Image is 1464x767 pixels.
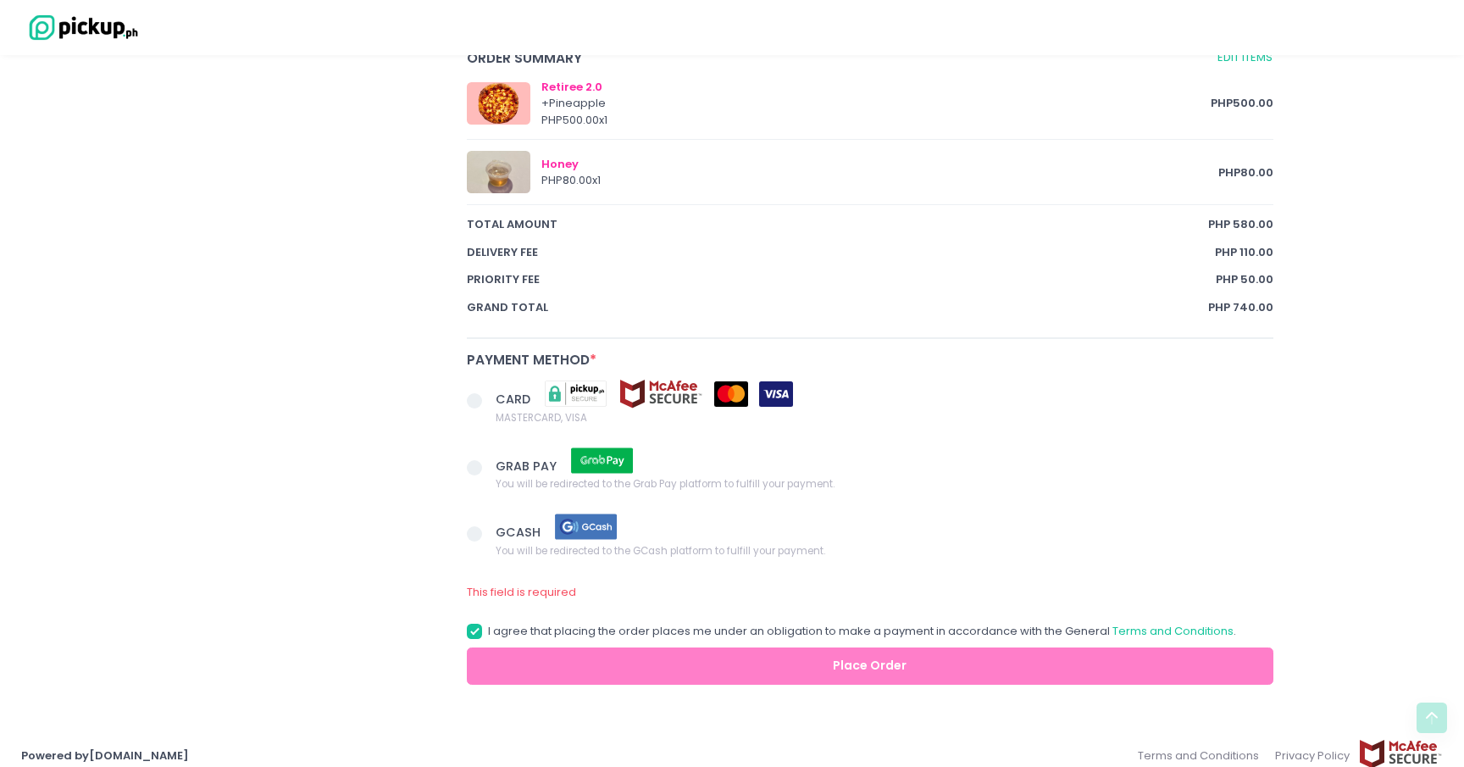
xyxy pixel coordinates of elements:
div: Honey [541,156,1218,173]
span: You will be redirected to the Grab Pay platform to fulfill your payment. [496,475,835,492]
div: PHP 80.00 x 1 [541,172,1218,189]
img: grab pay [560,446,645,475]
div: Retiree 2.0 [541,79,1211,96]
span: GRAB PAY [496,457,560,474]
div: This field is required [467,584,1273,601]
span: PHP 110.00 [1215,244,1273,261]
img: visa [759,381,793,407]
button: Place Order [467,648,1273,686]
span: You will be redirected to the GCash platform to fulfill your payment. [496,542,825,559]
span: GCASH [496,524,544,541]
a: Edit Items [1217,48,1273,68]
span: total amount [467,216,1208,233]
div: Payment Method [467,350,1273,370]
span: CARD [496,391,534,408]
span: Delivery Fee [467,244,1215,261]
span: MASTERCARD, VISA [496,409,793,425]
span: Priority Fee [467,271,1216,288]
span: PHP 80.00 [1218,164,1273,181]
img: logo [21,13,140,42]
span: PHP 740.00 [1208,299,1273,316]
div: + Pineapple [541,95,1211,112]
img: mastercard [714,381,748,407]
span: PHP 580.00 [1208,216,1273,233]
img: pickupsecure [534,379,618,409]
span: PHP 50.00 [1216,271,1273,288]
span: PHP 500.00 [1211,95,1273,112]
span: Grand total [467,299,1208,316]
img: mcafee-secure [618,379,703,409]
div: PHP 500.00 x 1 [541,112,1211,129]
span: Order Summary [467,48,1213,68]
a: Terms and Conditions [1112,623,1234,639]
label: I agree that placing the order places me under an obligation to make a payment in accordance with... [467,623,1236,640]
a: Powered by[DOMAIN_NAME] [21,748,189,764]
img: gcash [544,512,629,542]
